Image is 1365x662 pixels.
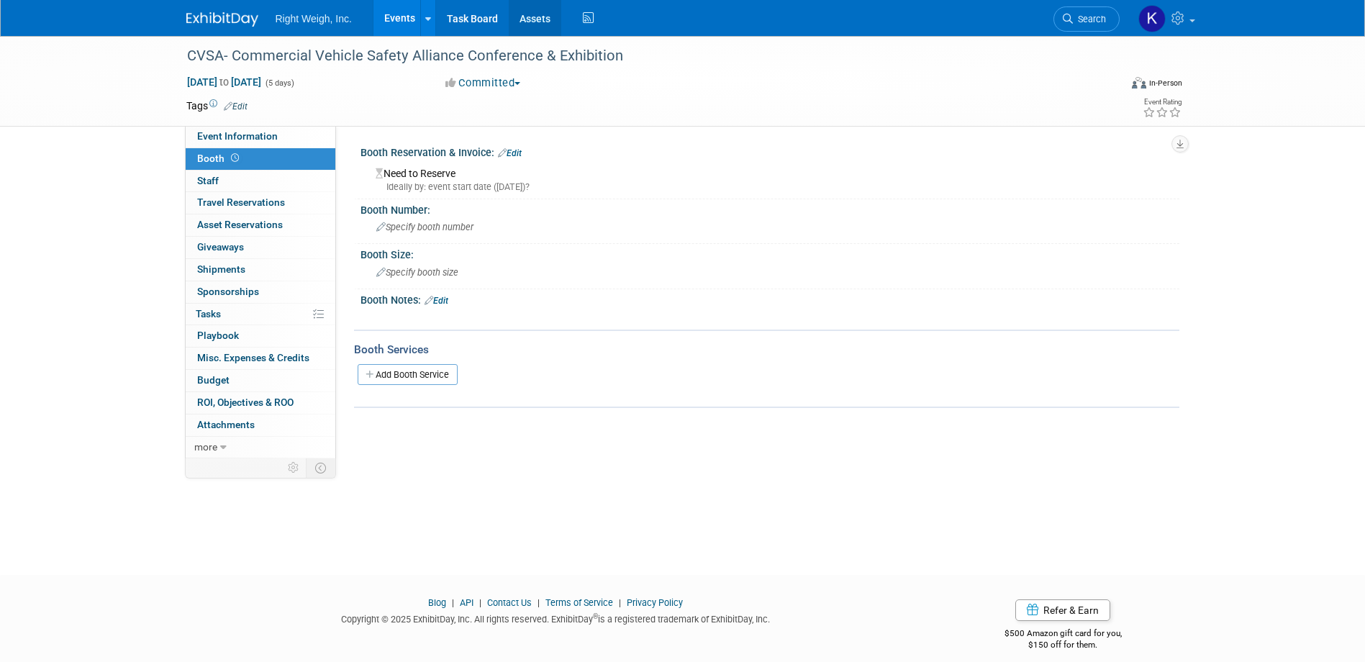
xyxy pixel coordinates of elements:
[306,458,335,477] td: Toggle Event Tabs
[440,76,526,91] button: Committed
[360,199,1179,217] div: Booth Number:
[182,43,1098,69] div: CVSA- Commercial Vehicle Safety Alliance Conference & Exhibition
[1138,5,1166,32] img: KC Nolan
[197,286,259,297] span: Sponsorships
[186,392,335,414] a: ROI, Objectives & ROO
[197,153,242,164] span: Booth
[186,192,335,214] a: Travel Reservations
[217,76,231,88] span: to
[186,148,335,170] a: Booth
[197,419,255,430] span: Attachments
[360,244,1179,262] div: Booth Size:
[376,267,458,278] span: Specify booth size
[197,352,309,363] span: Misc. Expenses & Credits
[360,289,1179,308] div: Booth Notes:
[186,609,926,626] div: Copyright © 2025 ExhibitDay, Inc. All rights reserved. ExhibitDay is a registered trademark of Ex...
[186,99,248,113] td: Tags
[197,263,245,275] span: Shipments
[228,153,242,163] span: Booth not reserved yet
[1053,6,1120,32] a: Search
[487,597,532,608] a: Contact Us
[1143,99,1182,106] div: Event Rating
[197,396,294,408] span: ROI, Objectives & ROO
[1132,77,1146,89] img: Format-Inperson.png
[186,304,335,325] a: Tasks
[460,597,473,608] a: API
[186,325,335,347] a: Playbook
[593,612,598,620] sup: ®
[1148,78,1182,89] div: In-Person
[224,101,248,112] a: Edit
[534,597,543,608] span: |
[1073,14,1106,24] span: Search
[354,342,1179,358] div: Booth Services
[186,414,335,436] a: Attachments
[197,196,285,208] span: Travel Reservations
[197,374,230,386] span: Budget
[186,12,258,27] img: ExhibitDay
[947,618,1179,651] div: $500 Amazon gift card for you,
[186,237,335,258] a: Giveaways
[476,597,485,608] span: |
[186,76,262,89] span: [DATE] [DATE]
[197,130,278,142] span: Event Information
[197,219,283,230] span: Asset Reservations
[186,171,335,192] a: Staff
[615,597,625,608] span: |
[186,126,335,148] a: Event Information
[947,639,1179,651] div: $150 off for them.
[448,597,458,608] span: |
[194,441,217,453] span: more
[197,330,239,341] span: Playbook
[276,13,352,24] span: Right Weigh, Inc.
[376,181,1169,194] div: Ideally by: event start date ([DATE])?
[197,175,219,186] span: Staff
[358,364,458,385] a: Add Booth Service
[197,241,244,253] span: Giveaways
[186,437,335,458] a: more
[186,214,335,236] a: Asset Reservations
[498,148,522,158] a: Edit
[627,597,683,608] a: Privacy Policy
[264,78,294,88] span: (5 days)
[186,281,335,303] a: Sponsorships
[545,597,613,608] a: Terms of Service
[428,597,446,608] a: Blog
[186,370,335,391] a: Budget
[281,458,307,477] td: Personalize Event Tab Strip
[1015,599,1110,621] a: Refer & Earn
[360,142,1179,160] div: Booth Reservation & Invoice:
[186,259,335,281] a: Shipments
[1035,75,1183,96] div: Event Format
[376,222,473,232] span: Specify booth number
[186,348,335,369] a: Misc. Expenses & Credits
[371,163,1169,194] div: Need to Reserve
[425,296,448,306] a: Edit
[196,308,221,319] span: Tasks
